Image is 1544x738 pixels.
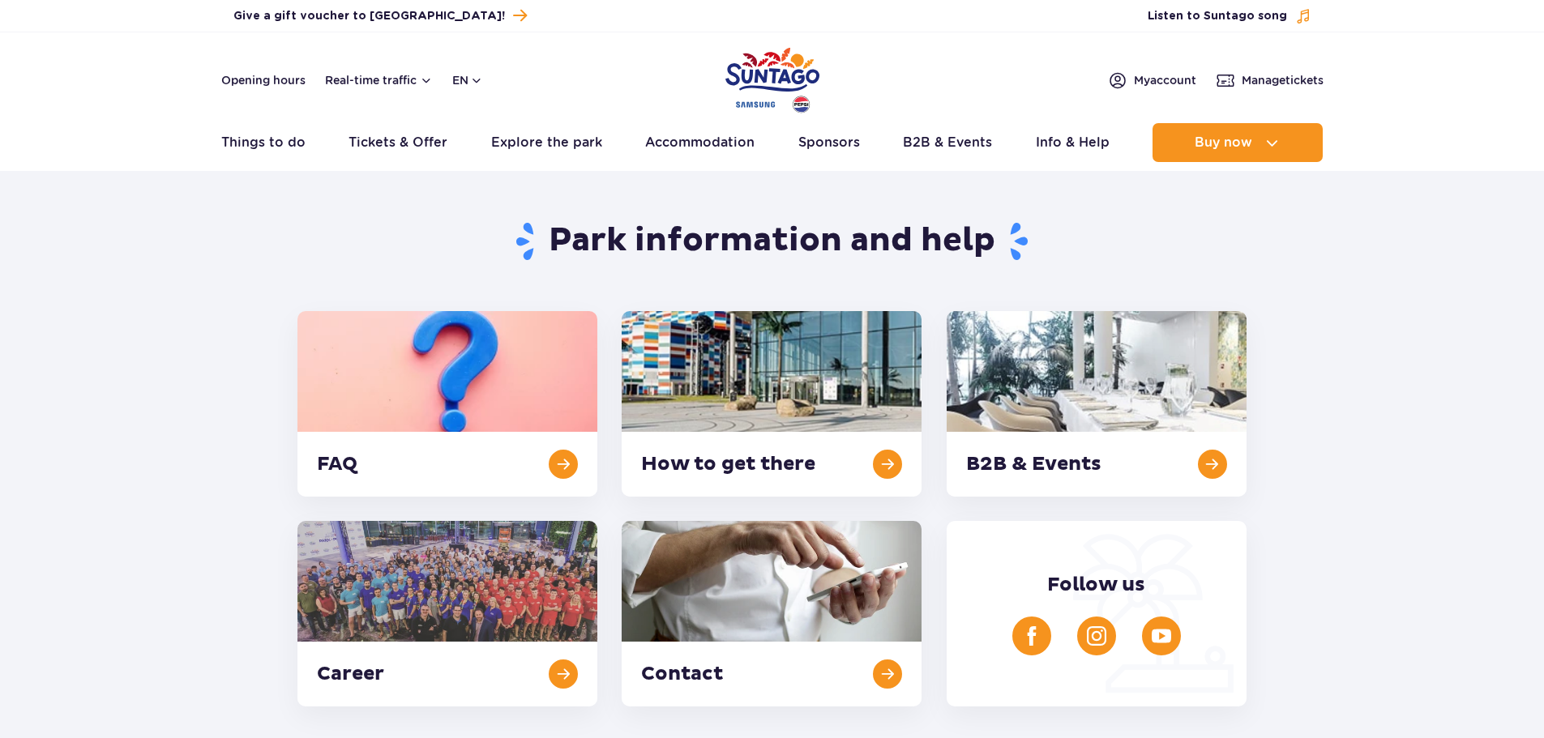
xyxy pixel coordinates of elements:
button: en [452,72,483,88]
a: B2B & Events [903,123,992,162]
span: Buy now [1195,135,1252,150]
span: Follow us [1047,573,1145,597]
span: My account [1134,72,1196,88]
img: Facebook [1022,626,1041,646]
span: Listen to Suntago song [1148,8,1287,24]
span: Manage tickets [1242,72,1324,88]
a: Opening hours [221,72,306,88]
img: Instagram [1087,626,1106,646]
a: Things to do [221,123,306,162]
a: Sponsors [798,123,860,162]
button: Real-time traffic [325,74,433,87]
img: YouTube [1152,626,1171,646]
a: Myaccount [1108,70,1196,90]
a: Park of Poland [725,41,819,115]
a: Accommodation [645,123,755,162]
a: Info & Help [1036,123,1110,162]
a: Tickets & Offer [349,123,447,162]
a: Managetickets [1216,70,1324,90]
button: Buy now [1153,123,1323,162]
h1: Park information and help [297,220,1247,262]
button: Listen to Suntago song [1148,8,1311,24]
a: Give a gift voucher to [GEOGRAPHIC_DATA]! [233,5,527,27]
span: Give a gift voucher to [GEOGRAPHIC_DATA]! [233,8,505,24]
a: Explore the park [491,123,602,162]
